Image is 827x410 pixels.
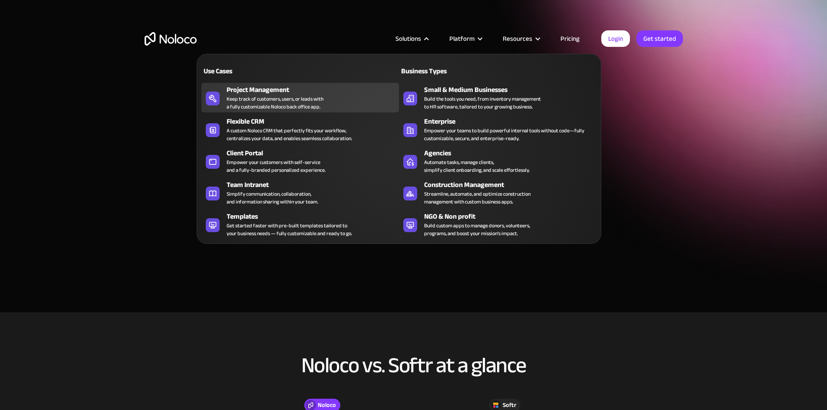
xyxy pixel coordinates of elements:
div: Construction Management [424,180,600,190]
div: Platform [438,33,492,44]
div: Keep track of customers, users, or leads with a fully customizable Noloco back office app. [227,95,323,111]
a: Construction ManagementStreamline, automate, and optimize constructionmanagement with custom busi... [399,178,596,207]
div: Small & Medium Businesses [424,85,600,95]
h1: Noloco vs. Softr: Which is the Right Choice for You? [145,101,683,153]
a: Get started [636,30,683,47]
div: Solutions [385,33,438,44]
div: Client Portal [227,148,403,158]
div: Empower your teams to build powerful internal tools without code—fully customizable, secure, and ... [424,127,592,142]
div: Project Management [227,85,403,95]
a: TemplatesGet started faster with pre-built templates tailored toyour business needs — fully custo... [201,210,399,239]
div: Business Types [399,66,494,76]
a: Flexible CRMA custom Noloco CRM that perfectly fits your workflow,centralizes your data, and enab... [201,115,399,144]
div: Team Intranet [227,180,403,190]
a: Login [601,30,630,47]
div: Resources [503,33,532,44]
div: A custom Noloco CRM that perfectly fits your workflow, centralizes your data, and enables seamles... [227,127,352,142]
a: EnterpriseEmpower your teams to build powerful internal tools without code—fully customizable, se... [399,115,596,144]
h2: Noloco vs. Softr at a glance [145,354,683,377]
a: Team IntranetSimplify communication, collaboration,and information sharing within your team. [201,178,399,207]
a: Small & Medium BusinessesBuild the tools you need, from inventory managementto HR software, tailo... [399,83,596,112]
nav: Solutions [197,42,601,244]
a: Business Types [399,61,596,81]
div: Templates [227,211,403,222]
a: Project ManagementKeep track of customers, users, or leads witha fully customizable Noloco back o... [201,83,399,112]
div: Resources [492,33,550,44]
a: home [145,32,197,46]
div: Build custom apps to manage donors, volunteers, programs, and boost your mission’s impact. [424,222,530,237]
div: Get started faster with pre-built templates tailored to your business needs — fully customizable ... [227,222,352,237]
div: Flexible CRM [227,116,403,127]
a: Pricing [550,33,590,44]
a: AgenciesAutomate tasks, manage clients,simplify client onboarding, and scale effortlessly. [399,146,596,176]
div: Automate tasks, manage clients, simplify client onboarding, and scale effortlessly. [424,158,530,174]
div: Agencies [424,148,600,158]
div: NGO & Non profit [424,211,600,222]
div: Platform [449,33,474,44]
div: Simplify communication, collaboration, and information sharing within your team. [227,190,318,206]
a: NGO & Non profitBuild custom apps to manage donors, volunteers,programs, and boost your mission’s... [399,210,596,239]
a: Client PortalEmpower your customers with self-serviceand a fully-branded personalized experience. [201,146,399,176]
div: Noloco [318,400,336,410]
div: Build the tools you need, from inventory management to HR software, tailored to your growing busi... [424,95,541,111]
div: Use Cases [201,66,297,76]
div: Enterprise [424,116,600,127]
div: Softr [503,400,516,410]
div: Empower your customers with self-service and a fully-branded personalized experience. [227,158,326,174]
a: Use Cases [201,61,399,81]
div: Solutions [395,33,421,44]
div: Streamline, automate, and optimize construction management with custom business apps. [424,190,530,206]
